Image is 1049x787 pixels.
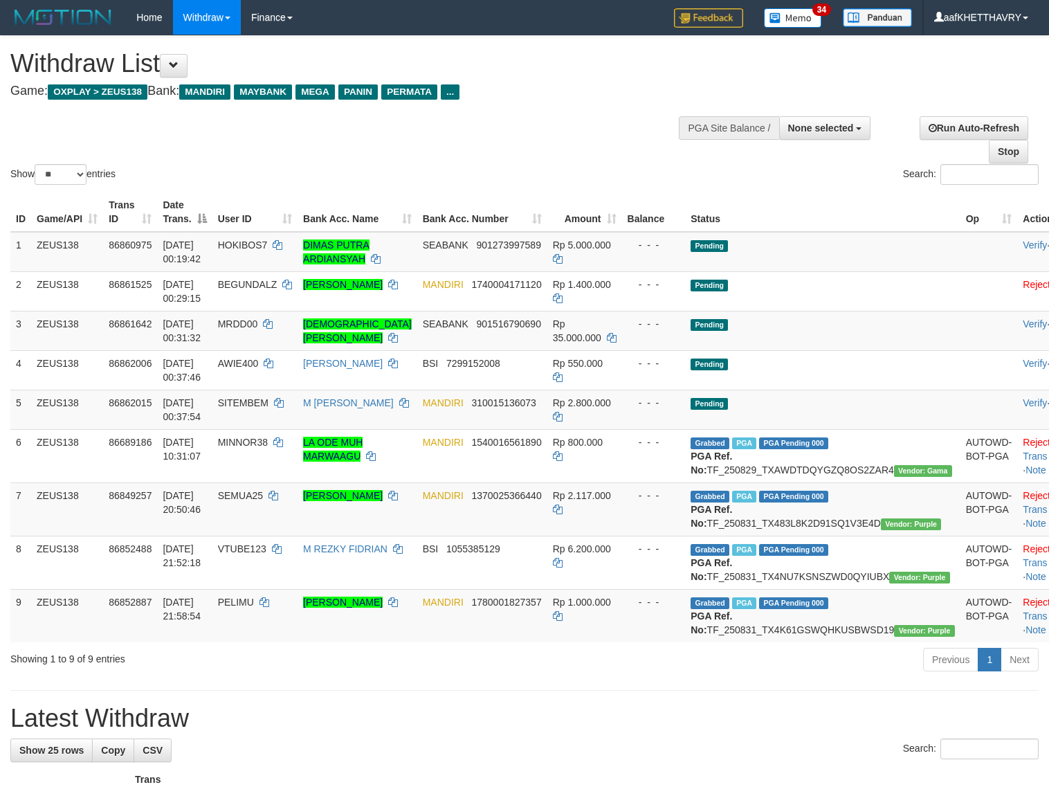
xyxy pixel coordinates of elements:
[622,192,686,232] th: Balance
[553,279,611,290] span: Rp 1.400.000
[134,739,172,762] a: CSV
[894,465,952,477] span: Vendor URL: https://trx31.1velocity.biz
[10,7,116,28] img: MOTION_logo.png
[471,397,536,408] span: Copy 310015136073 to clipboard
[31,589,103,642] td: ZEUS138
[960,536,1018,589] td: AUTOWD-BOT-PGA
[218,318,258,329] span: MRDD00
[812,3,831,16] span: 34
[628,317,680,331] div: - - -
[1001,648,1039,671] a: Next
[19,745,84,756] span: Show 25 rows
[35,164,86,185] select: Showentries
[10,390,31,429] td: 5
[10,271,31,311] td: 2
[628,489,680,503] div: - - -
[940,164,1039,185] input: Search:
[732,437,756,449] span: Marked by aafkaynarin
[10,84,686,98] h4: Game: Bank:
[732,491,756,503] span: Marked by aafsreyleap
[759,437,828,449] span: PGA Pending
[303,358,383,369] a: [PERSON_NAME]
[109,597,152,608] span: 86852887
[894,625,954,637] span: Vendor URL: https://trx4.1velocity.biz
[31,390,103,429] td: ZEUS138
[109,318,152,329] span: 86861642
[10,311,31,350] td: 3
[423,543,439,554] span: BSI
[732,597,756,609] span: Marked by aafsolysreylen
[218,358,259,369] span: AWIE400
[31,482,103,536] td: ZEUS138
[109,490,152,501] span: 86849257
[163,597,201,622] span: [DATE] 21:58:54
[157,192,212,232] th: Date Trans.: activate to sort column descending
[218,543,266,554] span: VTUBE123
[423,358,439,369] span: BSI
[441,84,459,100] span: ...
[163,490,201,515] span: [DATE] 20:50:46
[163,358,201,383] span: [DATE] 00:37:46
[471,490,541,501] span: Copy 1370025366440 to clipboard
[218,279,277,290] span: BEGUNDALZ
[303,437,363,462] a: LA ODE MUH MARWAAGU
[1023,239,1047,251] a: Verify
[218,397,268,408] span: SITEMBEM
[10,739,93,762] a: Show 25 rows
[1025,518,1046,529] a: Note
[10,350,31,390] td: 4
[685,429,960,482] td: TF_250829_TXAWDTDQYGZQ8OS2ZAR4
[10,232,31,272] td: 1
[476,239,540,251] span: Copy 901273997589 to clipboard
[553,597,611,608] span: Rp 1.000.000
[10,589,31,642] td: 9
[1023,397,1047,408] a: Verify
[218,490,263,501] span: SEMUA25
[691,610,732,635] b: PGA Ref. No:
[163,279,201,304] span: [DATE] 00:29:15
[978,648,1001,671] a: 1
[446,358,500,369] span: Copy 7299152008 to clipboard
[843,8,912,27] img: panduan.png
[960,589,1018,642] td: AUTOWD-BOT-PGA
[423,597,464,608] span: MANDIRI
[788,123,854,134] span: None selected
[553,239,611,251] span: Rp 5.000.000
[628,435,680,449] div: - - -
[10,705,1039,732] h1: Latest Withdraw
[691,280,728,291] span: Pending
[31,192,103,232] th: Game/API: activate to sort column ascending
[732,544,756,556] span: Marked by aafsolysreylen
[446,543,500,554] span: Copy 1055385129 to clipboard
[779,116,871,140] button: None selected
[685,482,960,536] td: TF_250831_TX483L8K2D91SQ1V3E4D
[218,437,268,448] span: MINNOR38
[109,397,152,408] span: 86862015
[476,318,540,329] span: Copy 901516790690 to clipboard
[48,84,147,100] span: OXPLAY > ZEUS138
[759,491,828,503] span: PGA Pending
[163,239,201,264] span: [DATE] 00:19:42
[10,429,31,482] td: 6
[31,271,103,311] td: ZEUS138
[628,278,680,291] div: - - -
[10,536,31,589] td: 8
[691,319,728,331] span: Pending
[338,84,378,100] span: PANIN
[691,557,732,582] b: PGA Ref. No:
[295,84,335,100] span: MEGA
[691,504,732,529] b: PGA Ref. No:
[10,192,31,232] th: ID
[1023,358,1047,369] a: Verify
[691,398,728,410] span: Pending
[31,350,103,390] td: ZEUS138
[109,279,152,290] span: 86861525
[423,437,464,448] span: MANDIRI
[960,192,1018,232] th: Op: activate to sort column ascending
[553,490,611,501] span: Rp 2.117.000
[109,239,152,251] span: 86860975
[163,543,201,568] span: [DATE] 21:52:18
[381,84,437,100] span: PERMATA
[10,50,686,78] h1: Withdraw List
[881,518,941,530] span: Vendor URL: https://trx4.1velocity.biz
